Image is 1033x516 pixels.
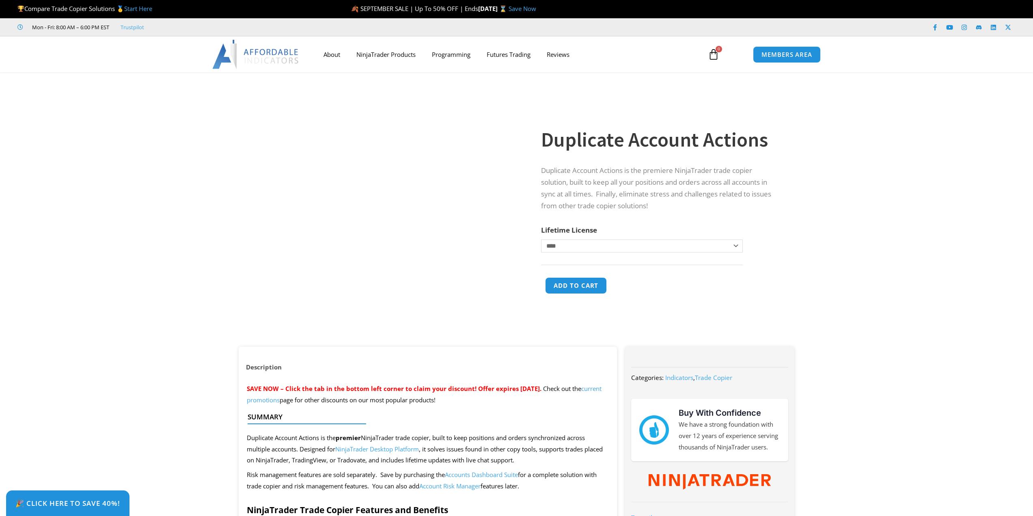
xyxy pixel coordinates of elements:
[541,125,778,154] h1: Duplicate Account Actions
[679,407,780,419] h3: Buy With Confidence
[419,482,481,490] a: Account Risk Manager
[649,474,771,490] img: NinjaTrader Wordmark color RGB | Affordable Indicators – NinjaTrader
[445,471,518,479] a: Accounts Dashboard Suite
[479,45,539,64] a: Futures Trading
[539,45,578,64] a: Reviews
[248,413,602,421] h4: Summary
[6,490,129,516] a: 🎉 Click Here to save 40%!
[665,374,693,382] a: Indicators
[247,469,609,492] p: Risk management features are sold separately. Save by purchasing the for a complete solution with...
[348,45,424,64] a: NinjaTrader Products
[18,6,24,12] img: 🏆
[696,43,731,66] a: 0
[30,22,109,32] span: Mon - Fri: 8:00 AM – 6:00 PM EST
[541,225,597,235] label: Lifetime License
[509,4,536,13] a: Save Now
[335,445,419,453] a: NinjaTrader Desktop Platform
[17,4,152,13] span: Compare Trade Copier Solutions 🥇
[631,374,664,382] span: Categories:
[665,374,732,382] span: ,
[424,45,479,64] a: Programming
[124,4,152,13] a: Start Here
[716,46,722,52] span: 0
[478,4,509,13] strong: [DATE] ⌛
[753,46,821,63] a: MEMBERS AREA
[247,383,609,406] p: Check out the page for other discounts on our most popular products!
[239,359,289,375] a: Description
[541,165,778,212] p: Duplicate Account Actions is the premiere NinjaTrader trade copier solution, built to keep all yo...
[336,434,361,442] strong: premier
[121,22,144,32] a: Trustpilot
[351,4,478,13] span: 🍂 SEPTEMBER SALE | Up To 50% OFF | Ends
[247,434,603,464] span: Duplicate Account Actions is the NinjaTrader trade copier, built to keep positions and orders syn...
[315,45,699,64] nav: Menu
[545,277,607,294] button: Add to cart
[695,374,732,382] a: Trade Copier
[639,415,669,445] img: mark thumbs good 43913 | Affordable Indicators – NinjaTrader
[761,52,812,58] span: MEMBERS AREA
[315,45,348,64] a: About
[212,40,300,69] img: LogoAI | Affordable Indicators – NinjaTrader
[679,419,780,453] p: We have a strong foundation with over 12 years of experience serving thousands of NinjaTrader users.
[247,384,541,393] span: SAVE NOW – Click the tab in the bottom left corner to claim your discount! Offer expires [DATE].
[15,500,120,507] span: 🎉 Click Here to save 40%!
